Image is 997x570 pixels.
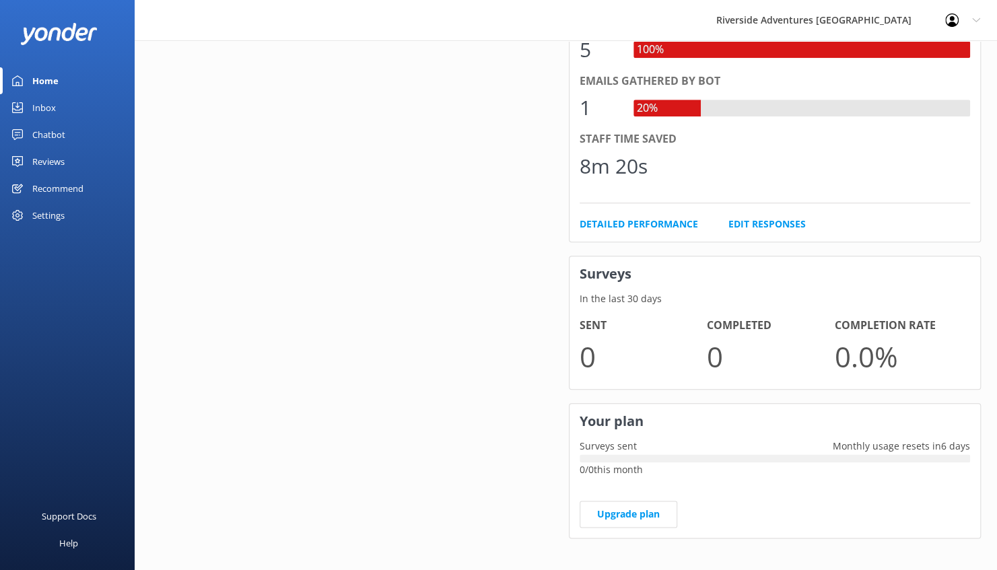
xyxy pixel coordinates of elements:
p: 0.0 % [835,334,963,379]
h4: Completed [707,317,835,334]
p: 0 [580,334,708,379]
div: 1 [580,92,620,124]
div: Recommend [32,175,83,202]
div: 8m 20s [580,150,648,182]
h4: Sent [580,317,708,334]
div: Help [59,530,78,557]
h3: Surveys [570,256,981,291]
div: Chatbot [32,121,65,148]
img: yonder-white-logo.png [20,23,98,45]
div: Reviews [32,148,65,175]
div: Staff time saved [580,131,971,148]
div: 5 [580,34,620,66]
a: Detailed Performance [580,217,698,231]
div: Emails gathered by bot [580,73,971,90]
a: Edit Responses [728,217,806,231]
div: Inbox [32,94,56,121]
p: In the last 30 days [570,291,981,306]
a: Upgrade plan [580,501,677,528]
div: 100% [633,41,667,59]
h4: Completion Rate [835,317,963,334]
div: Home [32,67,59,94]
p: Surveys sent [570,439,647,454]
div: 20% [633,100,661,117]
div: Support Docs [42,503,96,530]
h3: Your plan [570,404,981,439]
p: Monthly usage resets in 6 days [823,439,980,454]
p: 0 [707,334,835,379]
p: 0 / 0 this month [580,462,971,477]
div: Settings [32,202,65,229]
